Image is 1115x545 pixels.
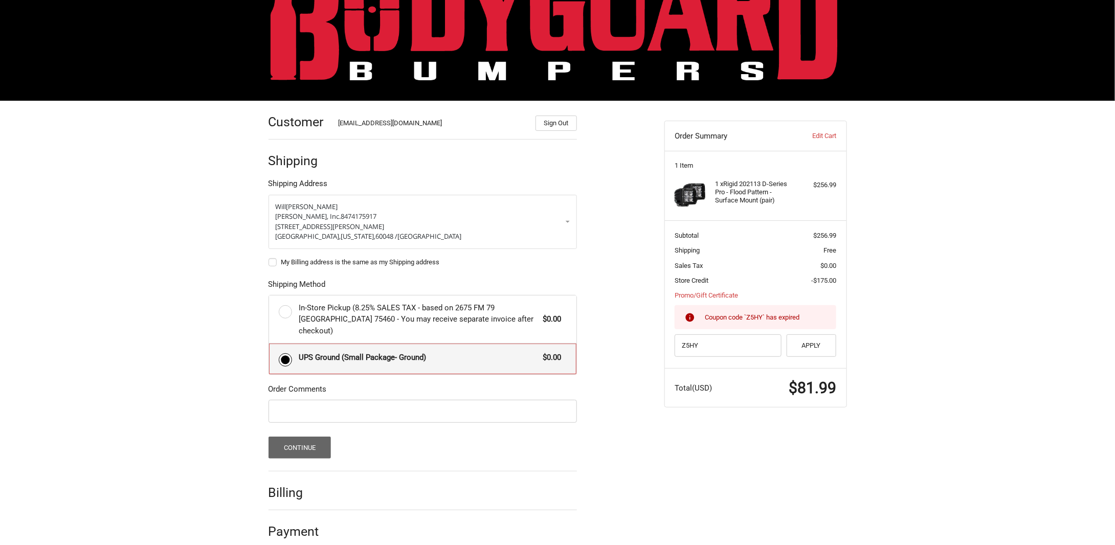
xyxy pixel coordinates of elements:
h2: Customer [269,114,328,130]
span: 60048 / [376,232,398,241]
h3: Order Summary [675,131,786,141]
button: Sign Out [536,116,577,131]
span: $0.00 [538,313,562,325]
span: [GEOGRAPHIC_DATA] [398,232,462,241]
span: Free [823,246,836,254]
div: $256.99 [796,180,836,190]
span: In-Store Pickup (8.25% SALES TAX - based on 2675 FM 79 [GEOGRAPHIC_DATA] 75460 - You may receive ... [299,302,538,337]
iframe: Chat Widget [1064,496,1115,545]
span: [GEOGRAPHIC_DATA], [276,232,341,241]
span: $0.00 [820,262,836,269]
span: [PERSON_NAME], Inc. [276,212,341,221]
legend: Order Comments [269,383,327,400]
h2: Payment [269,524,328,539]
span: Total (USD) [675,383,712,393]
span: 8474175917 [341,212,377,221]
button: Continue [269,437,331,459]
span: $0.00 [538,352,562,364]
legend: Shipping Method [269,279,326,295]
h2: Billing [269,485,328,501]
span: Shipping [675,246,700,254]
div: Coupon code `Z5HY` has expired [705,312,827,323]
span: [PERSON_NAME] [286,202,338,211]
span: Will [276,202,286,211]
h4: 1 x Rigid 202113 D-Series Pro - Flood Pattern - Surface Mount (pair) [715,180,793,205]
div: [EMAIL_ADDRESS][DOMAIN_NAME] [338,118,525,131]
span: -$175.00 [811,277,836,284]
span: [US_STATE], [341,232,376,241]
span: [STREET_ADDRESS][PERSON_NAME] [276,222,385,231]
a: Edit Cart [786,131,836,141]
span: Store Credit [675,277,708,284]
span: $81.99 [789,379,836,397]
span: Sales Tax [675,262,703,269]
a: Enter or select a different address [269,195,577,249]
a: Promo/Gift Certificate [675,291,738,299]
legend: Shipping Address [269,178,328,194]
input: Gift Certificate or Coupon Code [675,334,782,357]
span: $256.99 [813,232,836,239]
label: My Billing address is the same as my Shipping address [269,258,577,266]
span: UPS Ground (Small Package- Ground) [299,352,538,364]
h2: Shipping [269,153,328,169]
button: Apply [787,334,837,357]
h3: 1 Item [675,162,836,170]
span: Subtotal [675,232,699,239]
